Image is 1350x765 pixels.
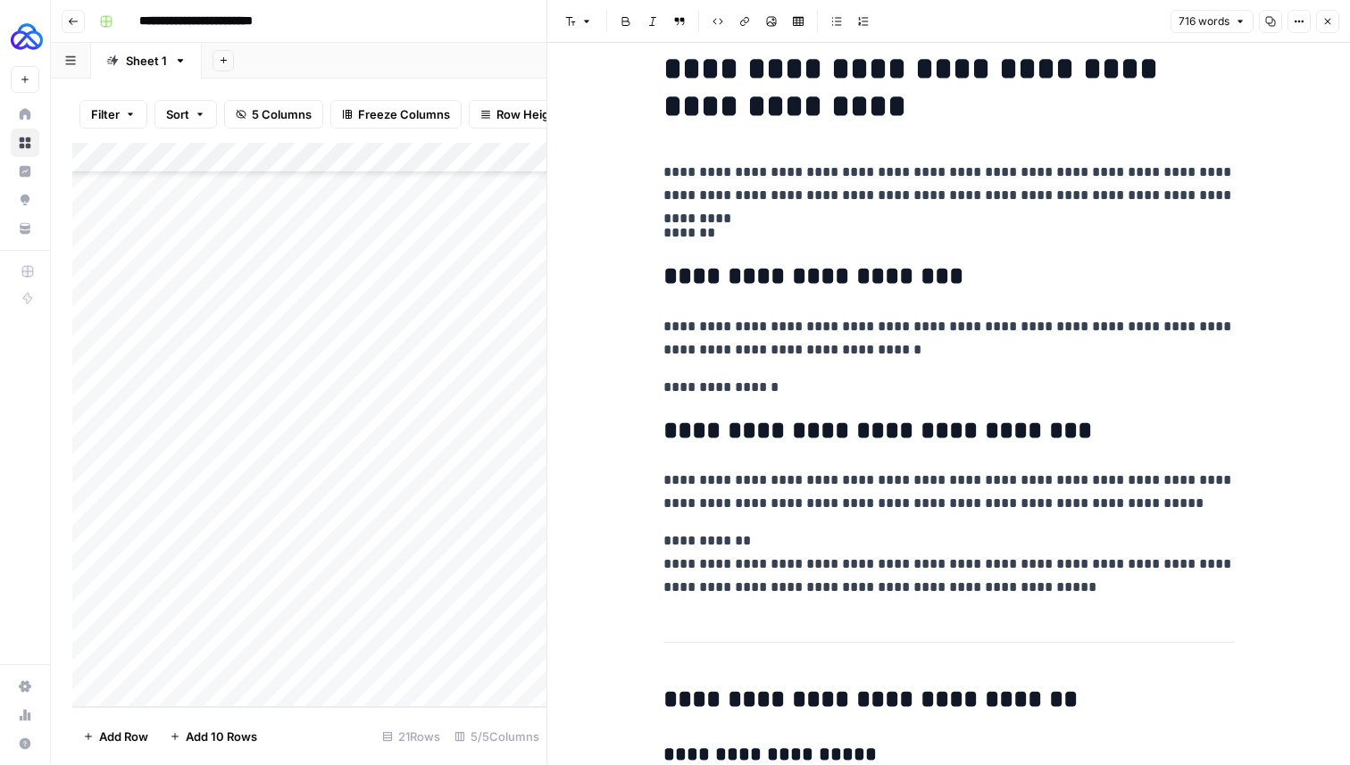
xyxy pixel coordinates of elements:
span: Filter [91,105,120,123]
button: Add 10 Rows [159,722,268,751]
button: Filter [79,100,147,129]
span: Add Row [99,728,148,745]
button: Add Row [72,722,159,751]
div: Sheet 1 [126,52,167,70]
span: Sort [166,105,189,123]
a: Usage [11,701,39,729]
span: Freeze Columns [358,105,450,123]
a: Home [11,100,39,129]
span: Row Height [496,105,561,123]
button: 5 Columns [224,100,323,129]
div: 5/5 Columns [447,722,546,751]
button: Sort [154,100,217,129]
a: Your Data [11,214,39,243]
a: Insights [11,157,39,186]
img: AUQ Logo [11,21,43,53]
button: Row Height [469,100,572,129]
span: 5 Columns [252,105,312,123]
span: 716 words [1179,13,1229,29]
a: Settings [11,672,39,701]
div: 21 Rows [375,722,447,751]
a: Opportunities [11,186,39,214]
a: Browse [11,129,39,157]
button: Freeze Columns [330,100,462,129]
a: Sheet 1 [91,43,202,79]
span: Add 10 Rows [186,728,257,745]
button: Workspace: AUQ [11,14,39,59]
button: Help + Support [11,729,39,758]
button: 716 words [1171,10,1254,33]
